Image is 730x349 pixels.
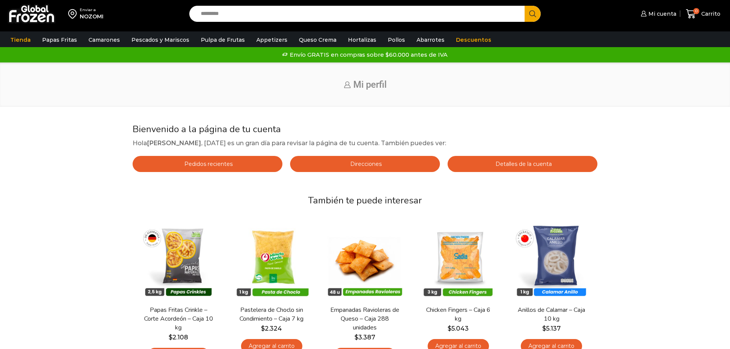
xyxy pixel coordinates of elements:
span: 0 [693,8,699,14]
span: También te puede interesar [308,194,422,206]
span: $ [354,334,358,341]
bdi: 5.137 [542,325,561,332]
bdi: 2.108 [169,334,188,341]
a: Queso Crema [295,33,340,47]
span: Detalles de la cuenta [494,161,552,167]
div: Enviar a [80,7,103,13]
a: Mi cuenta [639,6,676,21]
span: Mi perfil [353,79,387,90]
a: Papas Fritas [38,33,81,47]
bdi: 5.043 [448,325,469,332]
a: Direcciones [290,156,440,172]
a: Chicken Fingers – Caja 6 kg [422,306,494,323]
a: Tienda [7,33,34,47]
strong: [PERSON_NAME] [147,139,201,147]
a: Appetizers [253,33,291,47]
img: address-field-icon.svg [68,7,80,20]
a: Empanadas Ravioleras de Queso – Caja 288 unidades [329,306,401,333]
span: Direcciones [348,161,382,167]
button: Search button [525,6,541,22]
bdi: 3.387 [354,334,375,341]
span: Bienvenido a la página de tu cuenta [133,123,281,135]
a: Detalles de la cuenta [448,156,597,172]
a: Anillos de Calamar – Caja 10 kg [515,306,587,323]
a: Pescados y Mariscos [128,33,193,47]
a: Abarrotes [413,33,448,47]
bdi: 2.324 [261,325,282,332]
a: Pedidos recientes [133,156,282,172]
span: $ [261,325,265,332]
a: Hortalizas [344,33,380,47]
span: $ [542,325,546,332]
p: Hola , [DATE] es un gran día para revisar la página de tu cuenta. También puedes ver: [133,138,597,148]
a: Pastelera de Choclo sin Condimiento – Caja 7 kg [236,306,308,323]
span: Mi cuenta [646,10,676,18]
a: 0 Carrito [684,5,722,23]
span: $ [169,334,172,341]
a: Papas Fritas Crinkle – Corte Acordeón – Caja 10 kg [142,306,214,333]
div: NOZOMI [80,13,103,20]
a: Pulpa de Frutas [197,33,249,47]
span: Carrito [699,10,720,18]
a: Descuentos [452,33,495,47]
span: $ [448,325,451,332]
span: Pedidos recientes [182,161,233,167]
a: Camarones [85,33,124,47]
a: Pollos [384,33,409,47]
